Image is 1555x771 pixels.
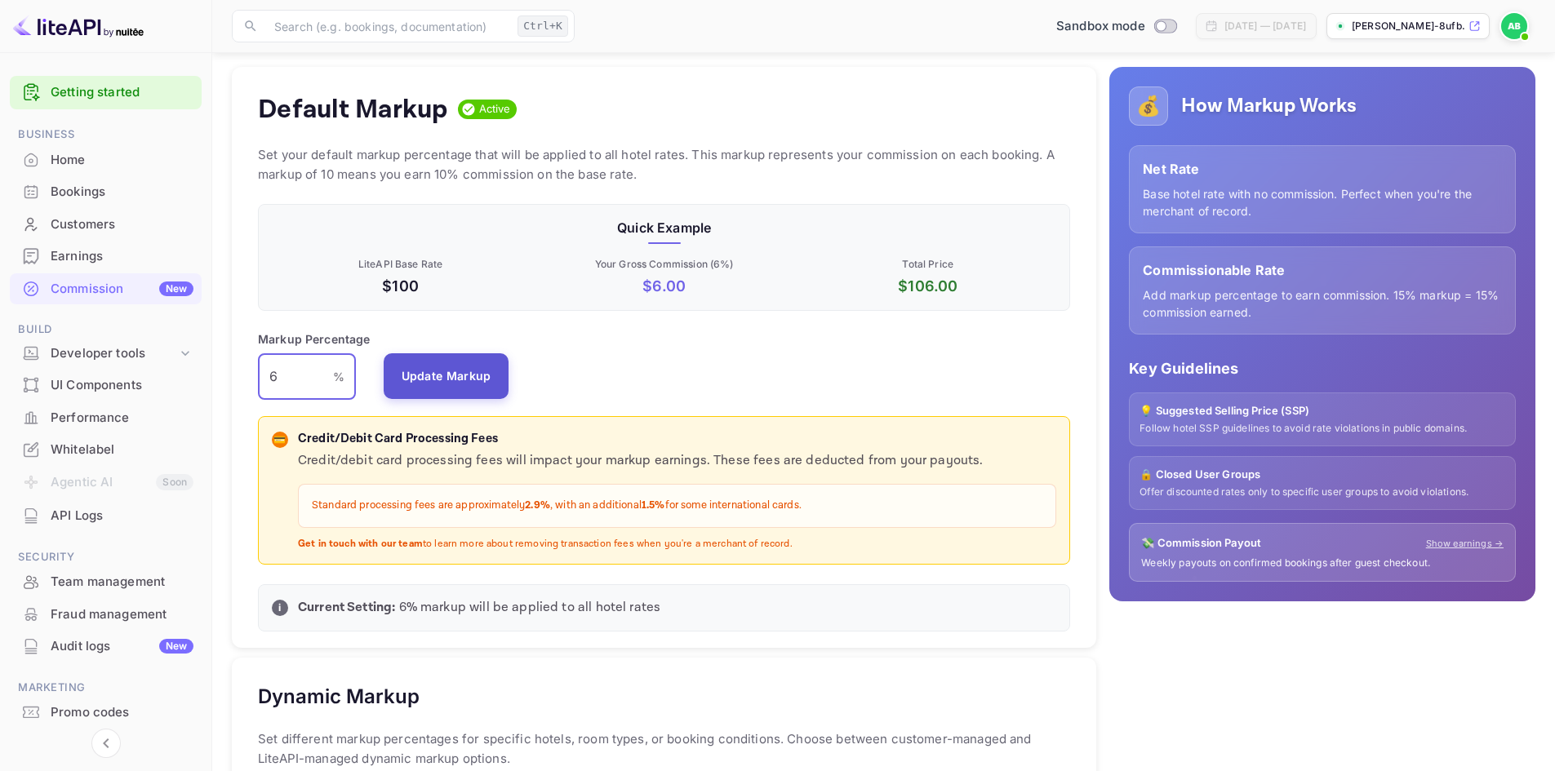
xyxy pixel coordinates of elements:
p: $ 6.00 [535,275,793,297]
a: Home [10,144,202,175]
p: Offer discounted rates only to specific user groups to avoid violations. [1140,485,1505,499]
p: Weekly payouts on confirmed bookings after guest checkout. [1141,556,1504,570]
p: 💡 Suggested Selling Price (SSP) [1140,403,1505,419]
p: 6 % markup will be applied to all hotel rates [298,598,1056,618]
div: Audit logsNew [10,631,202,662]
a: Performance [10,402,202,432]
span: Build [10,321,202,339]
p: Add markup percentage to earn commission. 15% markup = 15% commission earned. [1143,286,1502,321]
strong: Current Setting: [298,599,395,616]
span: Business [10,126,202,144]
div: UI Components [10,370,202,401]
a: Bookings [10,176,202,206]
button: Update Markup [384,353,509,399]
a: UI Components [10,370,202,400]
div: Customers [51,215,193,234]
p: Net Rate [1143,159,1502,179]
div: Switch to Production mode [1050,17,1183,36]
p: Markup Percentage [258,330,371,348]
div: Bookings [10,176,202,208]
a: API Logs [10,500,202,530]
strong: Get in touch with our team [298,538,423,550]
a: Show earnings → [1426,537,1504,551]
div: Whitelabel [10,434,202,466]
p: Key Guidelines [1129,357,1516,379]
div: Team management [51,573,193,592]
a: Fraud management [10,599,202,629]
div: New [159,281,193,296]
p: 💸 Commission Payout [1141,535,1261,552]
a: CommissionNew [10,273,202,304]
p: 💳 [273,432,286,447]
p: [PERSON_NAME]-8ufb... [1352,19,1465,33]
span: Sandbox mode [1056,17,1145,36]
a: Whitelabel [10,434,202,464]
div: New [159,639,193,654]
span: Active [473,101,518,117]
p: % [333,368,344,385]
div: Promo codes [51,703,193,722]
p: LiteAPI Base Rate [272,257,529,272]
div: Getting started [10,76,202,109]
div: Promo codes [10,697,202,729]
button: Collapse navigation [91,729,121,758]
img: LiteAPI logo [13,13,144,39]
div: Developer tools [10,339,202,368]
div: Home [10,144,202,176]
div: API Logs [51,507,193,525]
p: Total Price [799,257,1056,272]
p: Base hotel rate with no commission. Perfect when you're the merchant of record. [1143,185,1502,219]
div: Ctrl+K [518,16,568,37]
a: Audit logsNew [10,631,202,661]
strong: 2.9% [525,498,550,512]
div: CommissionNew [10,273,202,305]
div: UI Components [51,376,193,395]
div: Home [51,151,193,170]
div: Commission [51,280,193,299]
p: Set your default markup percentage that will be applied to all hotel rates. This markup represent... [258,145,1070,184]
div: API Logs [10,500,202,532]
a: Promo codes [10,697,202,727]
p: Standard processing fees are approximately , with an additional for some international cards. [312,498,1042,514]
div: Bookings [51,183,193,202]
a: Team management [10,566,202,596]
p: Set different markup percentages for specific hotels, room types, or booking conditions. Choose b... [258,729,1070,769]
h5: Dynamic Markup [258,684,420,710]
p: Credit/debit card processing fees will impact your markup earnings. These fees are deducted from ... [298,451,1056,471]
p: to learn more about removing transaction fees when you're a merchant of record. [298,538,1056,552]
span: Marketing [10,679,202,697]
p: i [278,600,281,615]
div: Developer tools [51,344,177,363]
p: Quick Example [272,218,1056,237]
a: Customers [10,209,202,239]
h4: Default Markup [258,93,448,126]
div: Fraud management [51,605,193,624]
div: [DATE] — [DATE] [1224,19,1306,33]
p: Your Gross Commission ( 6 %) [535,257,793,272]
p: 🔒 Closed User Groups [1140,467,1505,483]
a: Earnings [10,241,202,271]
p: $ 106.00 [799,275,1056,297]
div: Fraud management [10,599,202,631]
span: Security [10,548,202,566]
a: Getting started [51,83,193,102]
p: $100 [272,275,529,297]
div: Audit logs [51,637,193,656]
strong: 1.5% [642,498,665,512]
input: Search (e.g. bookings, documentation) [264,10,511,42]
div: Earnings [10,241,202,273]
h5: How Markup Works [1181,93,1357,119]
div: Customers [10,209,202,241]
div: Team management [10,566,202,598]
input: 0 [258,354,333,400]
div: Whitelabel [51,441,193,459]
p: Credit/Debit Card Processing Fees [298,430,1056,449]
p: Follow hotel SSP guidelines to avoid rate violations in public domains. [1140,422,1505,436]
div: Earnings [51,247,193,266]
p: Commissionable Rate [1143,260,1502,280]
p: 💰 [1136,91,1161,121]
div: Performance [10,402,202,434]
img: Andrea Blomstrand [1501,13,1527,39]
div: Performance [51,409,193,428]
